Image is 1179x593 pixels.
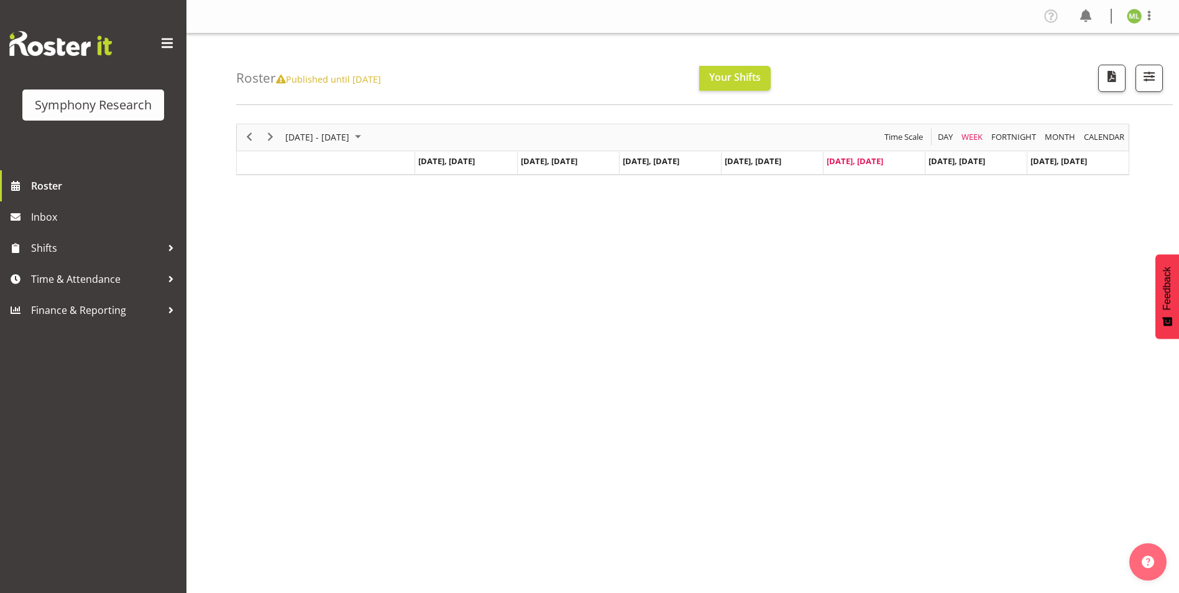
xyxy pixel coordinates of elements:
[35,96,152,114] div: Symphony Research
[725,155,781,167] span: [DATE], [DATE]
[929,155,985,167] span: [DATE], [DATE]
[236,124,1129,175] div: Timeline Week of October 10, 2025
[283,129,367,145] button: October 2025
[1127,9,1142,24] img: melissa-lategan11925.jpg
[1135,65,1163,92] button: Filter Shifts
[989,129,1039,145] button: Fortnight
[1044,129,1076,145] span: Month
[241,129,258,145] button: Previous
[1083,129,1126,145] span: calendar
[883,129,925,145] button: Time Scale
[990,129,1037,145] span: Fortnight
[1162,267,1173,310] span: Feedback
[31,239,162,257] span: Shifts
[1043,129,1078,145] button: Timeline Month
[9,31,112,56] img: Rosterit website logo
[623,155,679,167] span: [DATE], [DATE]
[1098,65,1126,92] button: Download a PDF of the roster according to the set date range.
[260,124,281,150] div: next period
[1155,254,1179,339] button: Feedback - Show survey
[936,129,955,145] button: Timeline Day
[883,129,924,145] span: Time Scale
[31,177,180,195] span: Roster
[1082,129,1127,145] button: Month
[276,73,381,85] span: Published until [DATE]
[31,208,180,226] span: Inbox
[960,129,984,145] span: Week
[827,155,883,167] span: [DATE], [DATE]
[699,66,771,91] button: Your Shifts
[239,124,260,150] div: previous period
[960,129,985,145] button: Timeline Week
[937,129,954,145] span: Day
[1030,155,1087,167] span: [DATE], [DATE]
[31,301,162,319] span: Finance & Reporting
[31,270,162,288] span: Time & Attendance
[281,124,369,150] div: October 06 - 12, 2025
[709,70,761,84] span: Your Shifts
[284,129,351,145] span: [DATE] - [DATE]
[236,71,381,85] h4: Roster
[262,129,279,145] button: Next
[1142,556,1154,568] img: help-xxl-2.png
[521,155,577,167] span: [DATE], [DATE]
[418,155,475,167] span: [DATE], [DATE]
